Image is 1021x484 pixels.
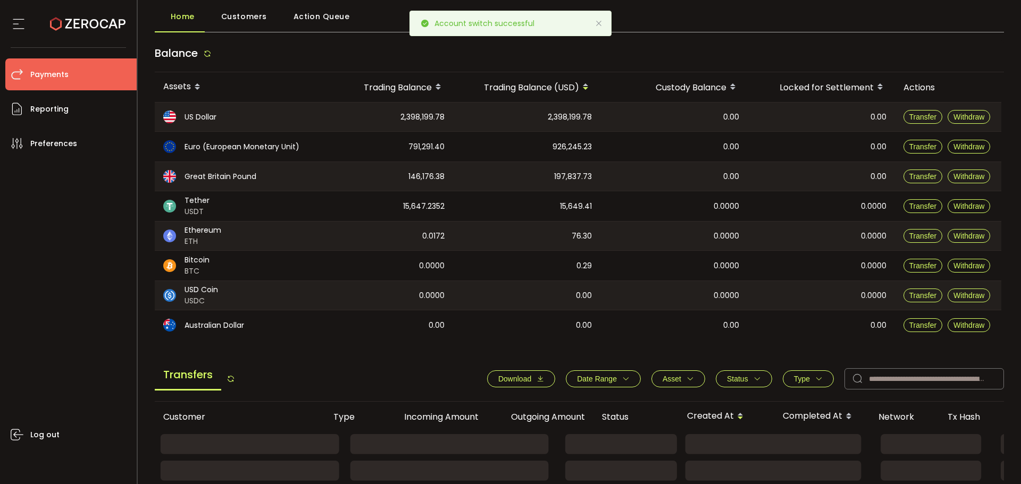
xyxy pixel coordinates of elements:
span: 0.00 [723,171,739,183]
span: Withdraw [953,232,984,240]
span: Payments [30,67,69,82]
span: 0.0172 [422,230,445,242]
button: Withdraw [948,288,990,302]
img: gbp_portfolio.svg [163,170,176,183]
span: BTC [185,266,210,277]
button: Transfer [903,259,943,273]
span: Withdraw [953,291,984,300]
span: ETH [185,236,221,247]
button: Withdraw [948,110,990,124]
span: Home [171,6,195,27]
span: Customers [221,6,267,27]
button: Withdraw [948,229,990,243]
span: Transfer [909,321,937,329]
span: 0.00 [871,171,886,183]
span: Bitcoin [185,254,210,266]
span: 0.29 [576,260,592,272]
span: 0.0000 [419,290,445,302]
div: Outgoing Amount [487,411,593,423]
span: Transfers [155,360,221,390]
span: Action Queue [294,6,350,27]
span: USDC [185,295,218,307]
span: 0.00 [576,290,592,302]
div: Actions [895,81,1001,94]
img: eur_portfolio.svg [163,140,176,153]
button: Transfer [903,110,943,124]
span: USDT [185,206,210,217]
span: 0.00 [871,319,886,332]
span: 0.0000 [861,260,886,272]
span: 0.00 [723,141,739,153]
div: Trading Balance (USD) [453,78,600,96]
span: 15,649.41 [560,200,592,213]
span: Withdraw [953,172,984,181]
span: Withdraw [953,202,984,210]
span: Transfer [909,232,937,240]
span: Reporting [30,101,69,117]
button: Transfer [903,140,943,154]
div: Locked for Settlement [748,78,895,96]
button: Withdraw [948,140,990,154]
button: Download [487,370,555,387]
span: Transfer [909,113,937,121]
span: 2,398,199.78 [400,111,445,123]
img: usdc_portfolio.svg [163,289,176,302]
span: 926,245.23 [553,141,592,153]
button: Transfer [903,318,943,332]
span: 0.00 [576,319,592,332]
span: Ethereum [185,225,221,236]
span: 0.00 [429,319,445,332]
span: Status [727,375,748,383]
span: Asset [663,375,681,383]
button: Type [783,370,834,387]
button: Withdraw [948,199,990,213]
span: Australian Dollar [185,320,244,331]
span: 76.30 [572,230,592,242]
img: usdt_portfolio.svg [163,200,176,213]
iframe: Chat Widget [968,433,1021,484]
span: 0.00 [871,141,886,153]
span: 0.0000 [714,200,739,213]
span: Date Range [577,375,617,383]
span: USD Coin [185,284,218,295]
span: Log out [30,427,60,443]
img: usd_portfolio.svg [163,111,176,123]
span: Balance [155,46,198,61]
p: Account switch successful [434,20,543,27]
span: Download [498,375,531,383]
span: 0.0000 [714,290,739,302]
span: 15,647.2352 [403,200,445,213]
span: 0.00 [723,111,739,123]
span: 0.0000 [714,260,739,272]
span: Transfer [909,291,937,300]
span: Euro (European Monetary Unit) [185,141,299,152]
span: Transfer [909,261,937,270]
span: Type [794,375,810,383]
img: btc_portfolio.svg [163,259,176,272]
div: Created At [679,407,774,426]
span: 0.0000 [861,290,886,302]
button: Withdraw [948,169,990,183]
div: Network [870,411,939,423]
button: Withdraw [948,259,990,273]
div: Custody Balance [600,78,748,96]
span: Transfer [909,202,937,210]
span: 791,291.40 [408,141,445,153]
button: Asset [651,370,705,387]
button: Status [716,370,772,387]
span: Preferences [30,136,77,151]
span: 0.0000 [861,230,886,242]
span: Withdraw [953,321,984,329]
button: Transfer [903,229,943,243]
span: 0.00 [723,319,739,332]
span: 0.0000 [861,200,886,213]
span: Withdraw [953,113,984,121]
span: Withdraw [953,261,984,270]
div: Customer [155,411,325,423]
div: Trading Balance [320,78,453,96]
img: aud_portfolio.svg [163,319,176,332]
span: Transfer [909,142,937,151]
span: 146,176.38 [408,171,445,183]
span: US Dollar [185,112,216,123]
